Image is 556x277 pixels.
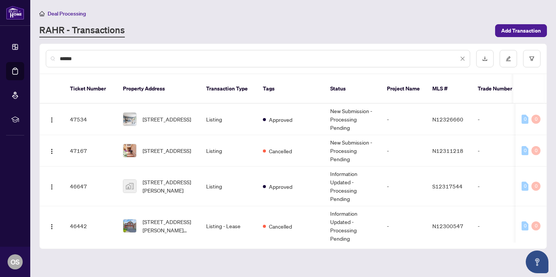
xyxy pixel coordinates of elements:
[11,257,20,267] span: OS
[64,104,117,135] td: 47534
[324,167,381,206] td: Information Updated - Processing Pending
[6,6,24,20] img: logo
[526,251,548,273] button: Open asap
[49,224,55,230] img: Logo
[143,115,191,123] span: [STREET_ADDRESS]
[123,180,136,193] img: thumbnail-img
[522,182,528,191] div: 0
[531,182,540,191] div: 0
[123,113,136,126] img: thumbnail-img
[476,50,494,67] button: download
[472,104,525,135] td: -
[48,10,86,17] span: Deal Processing
[432,223,463,229] span: N12300547
[46,145,58,157] button: Logo
[522,115,528,124] div: 0
[472,167,525,206] td: -
[522,221,528,230] div: 0
[200,135,257,167] td: Listing
[200,206,257,246] td: Listing - Lease
[506,56,511,61] span: edit
[269,182,292,191] span: Approved
[46,180,58,192] button: Logo
[200,104,257,135] td: Listing
[123,144,136,157] img: thumbnail-img
[39,24,125,37] a: RAHR - Transactions
[200,167,257,206] td: Listing
[324,74,381,104] th: Status
[257,74,324,104] th: Tags
[324,135,381,167] td: New Submission - Processing Pending
[49,117,55,123] img: Logo
[381,104,426,135] td: -
[522,146,528,155] div: 0
[269,222,292,230] span: Cancelled
[482,56,488,61] span: download
[460,56,465,61] span: close
[324,206,381,246] td: Information Updated - Processing Pending
[64,206,117,246] td: 46442
[49,148,55,154] img: Logo
[39,11,45,16] span: home
[472,206,525,246] td: -
[143,146,191,155] span: [STREET_ADDRESS]
[49,184,55,190] img: Logo
[269,147,292,155] span: Cancelled
[432,147,463,154] span: N12311218
[523,50,540,67] button: filter
[324,104,381,135] td: New Submission - Processing Pending
[529,56,534,61] span: filter
[117,74,200,104] th: Property Address
[46,220,58,232] button: Logo
[269,115,292,124] span: Approved
[531,115,540,124] div: 0
[143,218,194,234] span: [STREET_ADDRESS][PERSON_NAME][PERSON_NAME]
[426,74,472,104] th: MLS #
[432,116,463,123] span: N12326660
[531,146,540,155] div: 0
[64,135,117,167] td: 47167
[472,135,525,167] td: -
[381,206,426,246] td: -
[381,74,426,104] th: Project Name
[500,50,517,67] button: edit
[123,219,136,232] img: thumbnail-img
[200,74,257,104] th: Transaction Type
[64,74,117,104] th: Ticket Number
[495,24,547,37] button: Add Transaction
[46,113,58,125] button: Logo
[143,178,194,195] span: [STREET_ADDRESS][PERSON_NAME]
[64,167,117,206] td: 46647
[531,221,540,230] div: 0
[432,183,463,190] span: S12317544
[381,167,426,206] td: -
[501,25,541,37] span: Add Transaction
[381,135,426,167] td: -
[472,74,525,104] th: Trade Number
